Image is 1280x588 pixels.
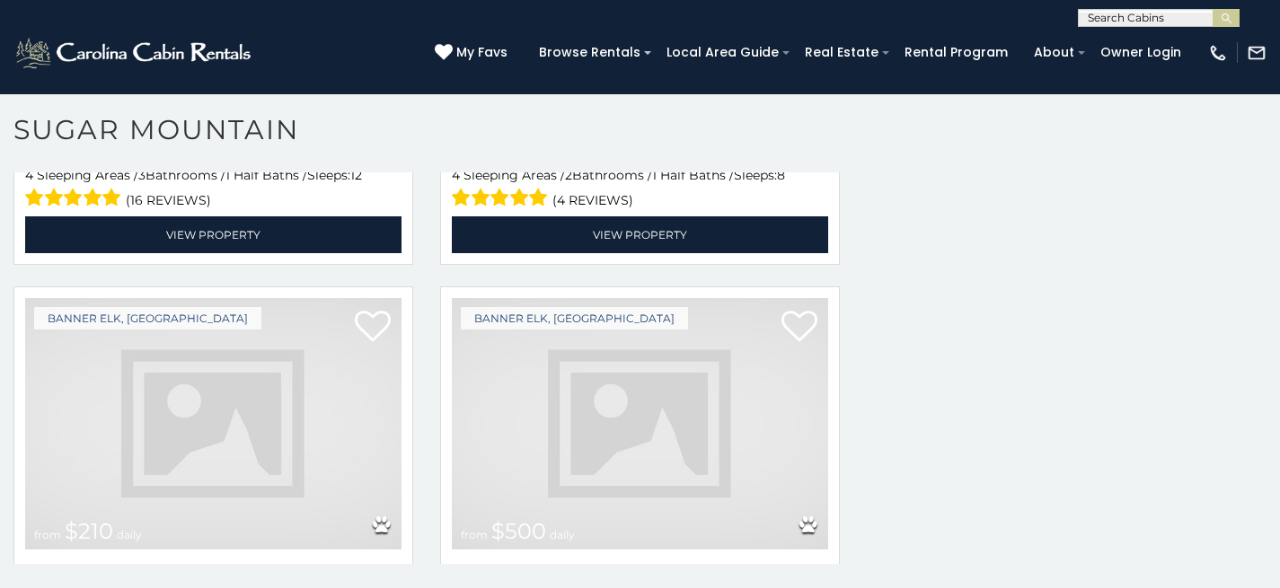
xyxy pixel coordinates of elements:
a: View Property [452,216,828,253]
a: View Property [25,216,402,253]
img: mail-regular-white.png [1247,43,1267,63]
span: daily [550,528,575,541]
h3: Misty Mountain Manor [452,563,828,587]
a: Local Area Guide [658,39,788,66]
a: Meadow View [25,563,402,587]
a: Banner Elk, [GEOGRAPHIC_DATA] [461,307,688,329]
a: Real Estate [796,39,887,66]
a: Browse Rentals [530,39,649,66]
a: [PERSON_NAME][GEOGRAPHIC_DATA] [452,563,828,587]
span: 3 [138,167,146,183]
a: Rental Program [896,39,1017,66]
span: 2 [565,167,572,183]
a: from $210 daily [25,298,402,550]
span: 4 [25,167,33,183]
a: from $500 daily [452,298,828,550]
span: 1 Half Baths / [652,167,734,183]
span: 1 Half Baths / [225,167,307,183]
span: 8 [777,167,785,183]
img: phone-regular-white.png [1208,43,1228,63]
img: White-1-2.png [13,35,256,71]
span: 4 [452,167,460,183]
a: Banner Elk, [GEOGRAPHIC_DATA] [34,307,261,329]
span: $500 [491,518,546,544]
span: daily [117,528,142,541]
span: (4 reviews) [552,189,633,212]
span: 12 [350,167,362,183]
a: My Favs [435,43,512,63]
span: from [461,528,488,541]
img: dummy-image.jpg [452,298,828,550]
a: Add to favorites [355,309,391,347]
a: About [1025,39,1083,66]
span: My Favs [456,43,508,62]
img: dummy-image.jpg [25,298,402,550]
span: $210 [65,518,113,544]
div: Sleeping Areas / Bathrooms / Sleeps: [25,166,402,212]
div: Sleeping Areas / Bathrooms / Sleeps: [452,166,828,212]
span: (16 reviews) [126,189,211,212]
a: Owner Login [1091,39,1190,66]
span: from [34,528,61,541]
a: Add to favorites [781,309,817,347]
